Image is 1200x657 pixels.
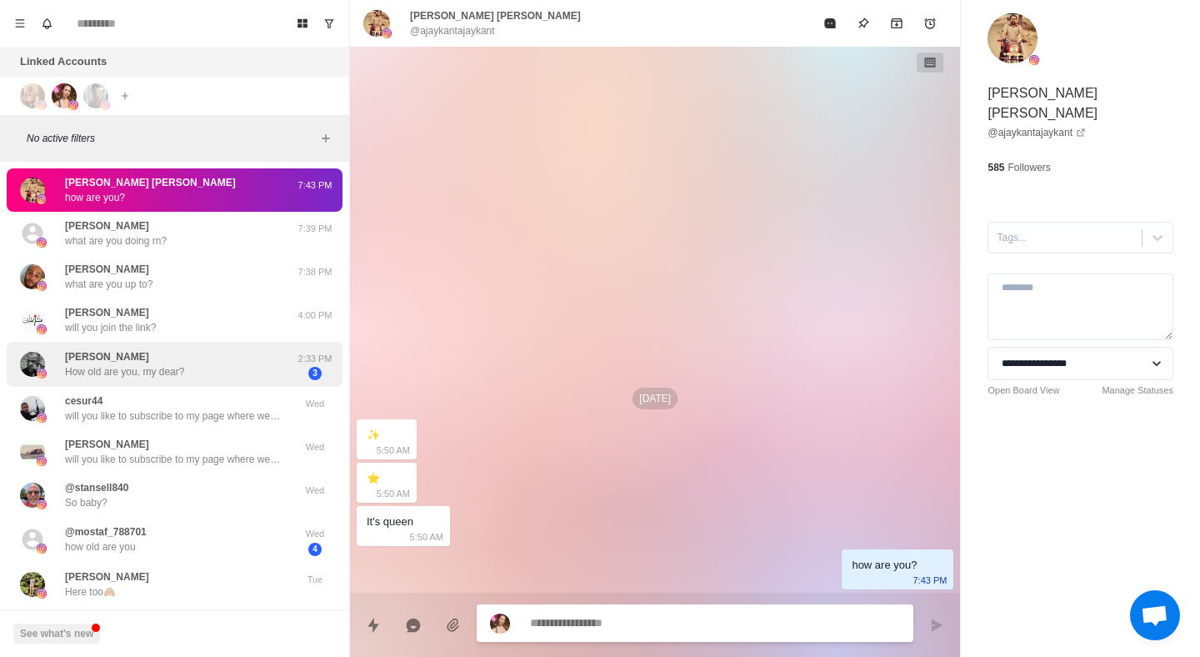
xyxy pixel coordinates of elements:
p: [DATE] [632,388,677,409]
a: @ajaykantajaykant [987,125,1086,140]
div: It's queen [367,513,413,531]
a: Manage Statuses [1102,384,1173,398]
p: Wed [294,397,336,411]
p: 5:50 AM [377,441,410,459]
p: @mostaf_788701 [65,524,147,539]
button: Show unread conversations [316,10,342,37]
p: cesur44 [65,394,102,409]
img: picture [20,264,45,289]
img: picture [37,369,47,379]
button: Menu [7,10,33,37]
p: Wed [294,440,336,454]
div: Open chat [1130,590,1180,640]
img: picture [20,83,45,108]
button: Add reminder [913,7,947,40]
p: what are you doing rn? [65,233,167,248]
p: Wed [294,527,336,541]
img: picture [20,396,45,421]
p: @ajaykantajaykant [410,23,495,38]
p: @stansell840 [65,480,128,495]
div: ✨ [367,426,380,444]
a: Open Board View [987,384,1059,398]
p: will you like to subscribe to my page where we can get so personal and i can show you everything ... [65,452,282,467]
p: So baby? [65,495,107,510]
p: Wed [294,484,336,498]
p: No active filters [27,131,316,146]
img: picture [37,238,47,248]
p: 7:38 PM [294,265,336,279]
div: ⭐ [367,469,380,488]
img: picture [37,456,47,466]
p: 5:50 AM [410,528,443,546]
button: Quick replies [357,609,390,642]
p: [PERSON_NAME] [PERSON_NAME] [65,175,236,190]
img: picture [20,439,45,464]
img: picture [37,413,47,423]
button: Archive [880,7,913,40]
img: picture [37,544,47,554]
img: picture [37,194,47,204]
p: Tue [294,573,336,587]
img: picture [83,83,108,108]
button: Notifications [33,10,60,37]
button: Reply with AI [397,609,430,642]
img: picture [382,28,392,38]
button: Add account [115,86,135,106]
button: Send message [920,609,953,642]
button: Mark as read [813,7,847,40]
button: Pin [847,7,880,40]
p: [PERSON_NAME] [65,569,149,584]
div: how are you? [852,556,917,574]
p: [PERSON_NAME] [65,349,149,364]
p: Followers [1008,160,1051,175]
p: how old are you [65,539,136,554]
p: [PERSON_NAME] [PERSON_NAME] [410,8,581,23]
img: picture [363,10,390,37]
p: how are you? [65,190,125,205]
p: [PERSON_NAME] [65,262,149,277]
p: 7:43 PM [913,571,947,589]
p: what are you up to? [65,277,152,292]
button: Add filters [316,128,336,148]
img: picture [37,499,47,509]
p: How old are you, my dear? [65,364,184,379]
p: will you join the link? [65,320,156,335]
img: picture [20,178,45,203]
img: picture [37,100,47,110]
p: [PERSON_NAME] [65,305,149,320]
img: picture [490,614,510,634]
button: See what's new [13,624,100,644]
img: picture [20,352,45,377]
img: picture [37,281,47,291]
img: picture [987,13,1037,63]
p: [PERSON_NAME] [PERSON_NAME] [987,83,1173,123]
p: 5:50 AM [377,484,410,503]
button: Add media [437,609,470,642]
img: picture [1029,55,1039,65]
button: Board View [289,10,316,37]
img: picture [100,100,110,110]
span: 3 [308,367,322,380]
p: [PERSON_NAME] [65,437,149,452]
img: picture [20,483,45,508]
p: [PERSON_NAME] [65,218,149,233]
img: picture [37,324,47,334]
p: Linked Accounts [20,53,107,70]
p: 585 [987,160,1004,175]
img: picture [68,100,78,110]
img: picture [20,572,45,597]
p: Here too🙈 [65,584,116,599]
p: 4:00 PM [294,308,336,323]
span: 4 [308,543,322,556]
img: picture [52,83,77,108]
p: 2:33 PM [294,352,336,366]
img: picture [37,589,47,599]
p: 7:39 PM [294,222,336,236]
p: will you like to subscribe to my page where we can get so personal and i can show you everything ... [65,409,282,424]
img: picture [20,308,45,333]
p: 7:43 PM [294,178,336,193]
